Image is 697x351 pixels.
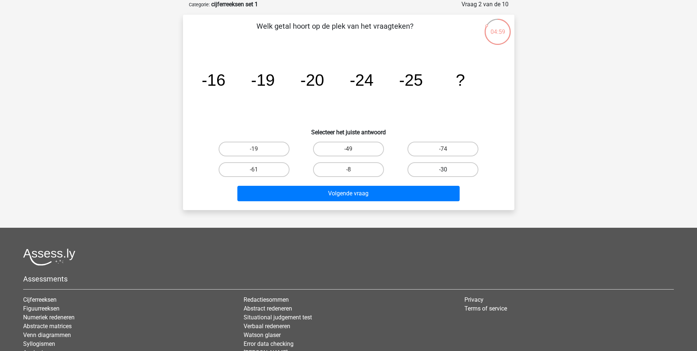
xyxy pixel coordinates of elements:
a: Numeriek redeneren [23,314,75,321]
a: Verbaal redeneren [244,323,290,330]
label: -30 [407,162,478,177]
tspan: -19 [251,71,275,89]
label: -8 [313,162,384,177]
a: Cijferreeksen [23,296,57,303]
a: Privacy [464,296,484,303]
h6: Selecteer het juiste antwoord [195,123,503,136]
a: Watson glaser [244,331,281,338]
a: Abstract redeneren [244,305,292,312]
button: Volgende vraag [237,186,460,201]
label: -49 [313,142,384,156]
tspan: -20 [300,71,324,89]
strong: cijferreeksen set 1 [211,1,258,8]
a: Figuurreeksen [23,305,60,312]
tspan: ? [456,71,465,89]
a: Abstracte matrices [23,323,72,330]
a: Redactiesommen [244,296,289,303]
a: Error data checking [244,340,294,347]
a: Syllogismen [23,340,55,347]
tspan: -24 [349,71,373,89]
a: Terms of service [464,305,507,312]
div: 04:59 [484,18,511,36]
label: -61 [219,162,290,177]
tspan: -25 [399,71,423,89]
img: Assessly logo [23,248,75,266]
h5: Assessments [23,274,674,283]
a: Situational judgement test [244,314,312,321]
tspan: -16 [201,71,225,89]
label: -74 [407,142,478,156]
label: -19 [219,142,290,156]
a: Venn diagrammen [23,331,71,338]
p: Welk getal hoort op de plek van het vraagteken? [195,21,475,43]
small: Categorie: [189,2,210,7]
